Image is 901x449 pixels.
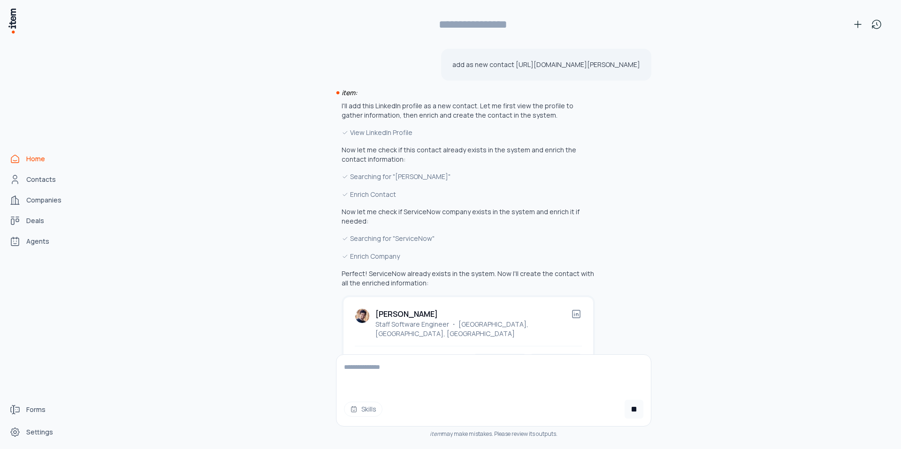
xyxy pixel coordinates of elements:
a: Home [6,150,77,168]
a: Forms [6,400,77,419]
div: Searching for "[PERSON_NAME]" [342,172,595,182]
button: View history [867,15,886,34]
h2: [PERSON_NAME] [375,308,438,320]
a: Companies [6,191,77,210]
a: Settings [6,423,77,442]
span: Agents [26,237,49,246]
div: Searching for "ServiceNow" [342,233,595,244]
p: add as new contact [URL][DOMAIN_NAME][PERSON_NAME] [452,60,640,69]
button: New conversation [848,15,867,34]
div: Enrich Company [342,251,595,262]
a: deals [6,211,77,230]
i: item [430,430,442,438]
button: Cancel [625,400,643,419]
i: item: [342,88,357,97]
p: Now let me check if ServiceNow company exists in the system and enrich it if needed: [342,207,595,226]
span: Deals [26,216,44,225]
button: Create [530,354,582,374]
span: Settings [26,427,53,437]
a: Contacts [6,170,77,189]
p: Staff Software Engineer ・ [GEOGRAPHIC_DATA], [GEOGRAPHIC_DATA], [GEOGRAPHIC_DATA] [375,320,571,338]
span: Forms [26,405,46,414]
div: may make mistakes. Please review its outputs. [336,430,651,438]
span: Skills [361,404,376,414]
span: Contacts [26,175,56,184]
div: Enrich Contact [342,189,595,200]
span: Companies [26,195,61,205]
button: Cancel [473,354,526,374]
div: View LinkedIn Profile [342,127,595,138]
span: Home [26,154,45,164]
p: I'll add this LinkedIn profile as a new contact. Let me first view the profile to gather informat... [342,101,595,120]
img: Item Brain Logo [8,7,17,34]
a: Agents [6,232,77,251]
button: Skills [344,402,382,417]
img: Bhaskara Duvvuri [355,308,370,323]
p: Now let me check if this contact already exists in the system and enrich the contact information: [342,145,595,164]
p: Perfect! ServiceNow already exists in the system. Now I'll create the contact with all the enrich... [342,269,595,288]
